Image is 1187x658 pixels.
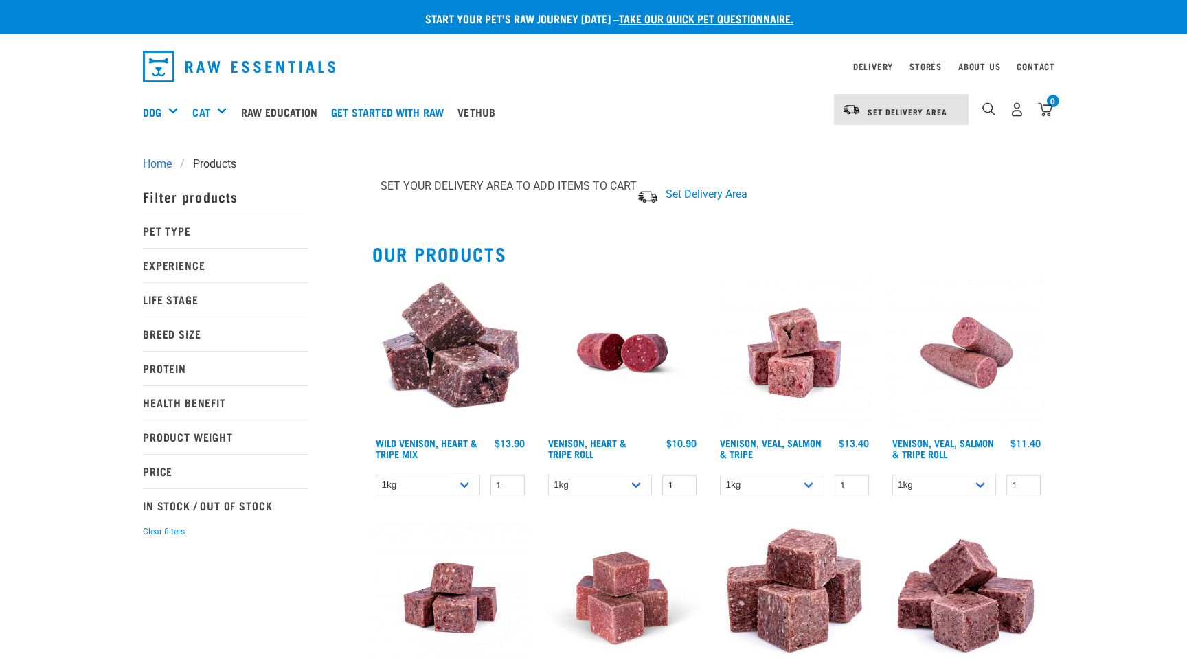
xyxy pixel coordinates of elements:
p: Price [143,454,308,488]
p: Filter products [143,179,308,214]
img: home-icon@2x.png [1038,102,1052,117]
nav: breadcrumbs [143,156,1044,172]
p: SET YOUR DELIVERY AREA TO ADD ITEMS TO CART [381,178,637,194]
div: $10.90 [666,438,697,449]
p: Experience [143,248,308,282]
span: Set Delivery Area [666,188,747,201]
p: Life Stage [143,282,308,317]
img: Raw Essentials Venison Heart & Tripe Hypoallergenic Raw Pet Food Bulk Roll Unwrapped [545,275,701,431]
a: Stores [909,64,942,69]
a: Delivery [853,64,893,69]
div: $13.90 [495,438,525,449]
h2: Our Products [372,243,1044,264]
input: 1 [490,475,525,496]
a: Home [143,156,180,172]
img: home-icon-1@2x.png [982,102,995,115]
p: Breed Size [143,317,308,351]
p: Product Weight [143,420,308,454]
p: In Stock / Out Of Stock [143,488,308,523]
span: Home [143,156,172,172]
a: Raw Education [238,84,328,139]
img: Raw Essentials Logo [143,51,335,82]
a: Contact [1017,64,1055,69]
img: 1171 Venison Heart Tripe Mix 01 [372,275,528,431]
img: van-moving.png [637,190,659,204]
p: Pet Type [143,214,308,248]
p: Health Benefit [143,385,308,420]
a: Venison, Veal, Salmon & Tripe Roll [892,440,994,456]
img: Venison Veal Salmon Tripe 1651 [889,275,1045,431]
button: Clear filters [143,525,185,538]
div: 0 [1047,95,1059,107]
span: Set Delivery Area [868,109,947,114]
a: Wild Venison, Heart & Tripe Mix [376,440,477,456]
a: About Us [958,64,1000,69]
nav: dropdown navigation [132,45,1055,88]
a: Vethub [454,84,506,139]
a: Cat [192,104,210,120]
div: $13.40 [839,438,869,449]
img: Venison Veal Salmon Tripe 1621 [716,275,872,431]
img: user.png [1010,102,1024,117]
input: 1 [662,475,697,496]
a: Get started with Raw [328,84,454,139]
div: $11.40 [1010,438,1041,449]
img: van-moving.png [842,104,861,116]
a: Dog [143,104,161,120]
input: 1 [835,475,869,496]
a: Venison, Veal, Salmon & Tripe [720,440,822,456]
a: take our quick pet questionnaire. [619,15,793,21]
a: Venison, Heart & Tripe Roll [548,440,626,456]
input: 1 [1006,475,1041,496]
p: Protein [143,351,308,385]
